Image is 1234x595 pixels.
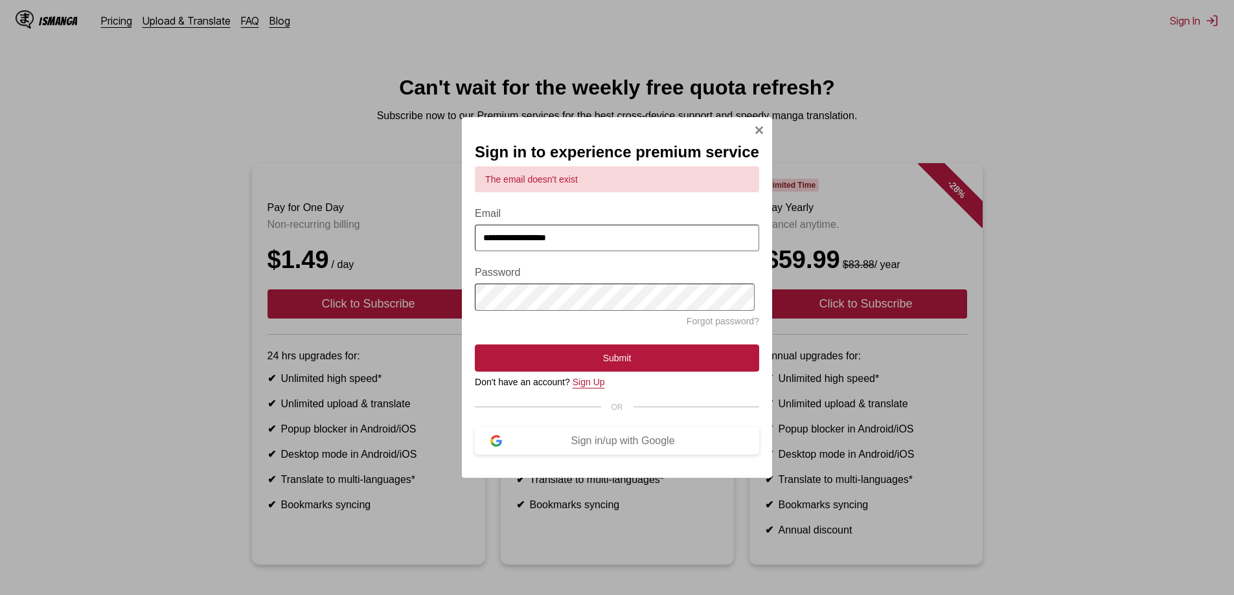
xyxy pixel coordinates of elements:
img: Close [754,125,764,135]
div: Sign In Modal [462,117,772,478]
div: Sign in/up with Google [502,435,744,447]
img: google-logo [490,435,502,447]
h2: Sign in to experience premium service [475,143,759,161]
label: Password [475,267,759,278]
a: Forgot password? [687,316,759,326]
div: Don't have an account? [475,377,759,387]
div: The email doesn't exist [475,166,759,192]
div: OR [475,403,759,412]
label: Email [475,208,759,219]
button: Sign in/up with Google [475,427,759,455]
button: Submit [475,344,759,372]
a: Sign Up [573,377,605,387]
